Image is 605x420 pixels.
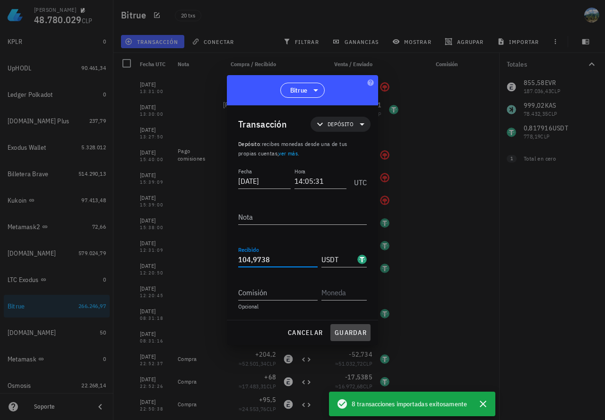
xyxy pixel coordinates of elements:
[330,324,371,341] button: guardar
[278,150,298,157] a: ver más
[238,117,287,132] div: Transacción
[352,399,467,409] span: 8 transacciones importadas exitosamente
[238,139,367,158] p: :
[238,140,347,157] span: recibes monedas desde una de tus propias cuentas, .
[357,255,367,264] div: USDT-icon
[238,304,367,309] div: Opcional
[321,252,355,267] input: Moneda
[334,328,367,337] span: guardar
[238,246,259,253] label: Recibido
[284,324,327,341] button: cancelar
[238,140,260,147] span: Depósito
[328,120,354,129] span: Depósito
[287,328,323,337] span: cancelar
[321,285,365,300] input: Moneda
[294,168,305,175] label: Hora
[238,168,252,175] label: Fecha
[350,168,367,191] div: UTC
[290,86,308,95] span: Bitrue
